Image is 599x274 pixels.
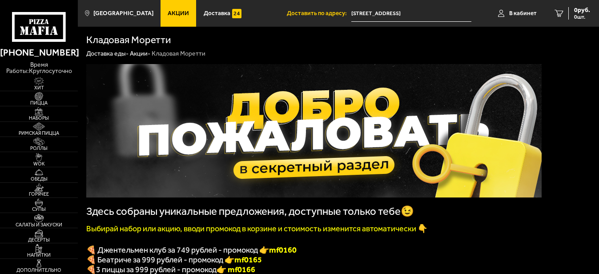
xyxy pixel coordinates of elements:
b: mf0160 [269,245,297,255]
span: 🍕 Беатриче за 999 рублей - промокод 👉 [86,255,262,265]
a: Доставка еды- [86,50,129,57]
a: Акции- [130,50,150,57]
img: 15daf4d41897b9f0e9f617042186c801.svg [232,9,241,18]
span: [GEOGRAPHIC_DATA] [93,10,153,16]
span: Доставить по адресу: [287,10,351,16]
span: Акции [168,10,189,16]
span: Здесь собраны уникальные предложения, доступные только тебе😉 [86,205,414,218]
h1: Кладовая Моретти [86,35,171,45]
input: Ваш адрес доставки [351,5,471,22]
span: В кабинет [509,10,537,16]
span: Доставка [204,10,230,16]
span: 🍕 Джентельмен клуб за 749 рублей - промокод 👉 [86,245,297,255]
span: 0 шт. [574,14,590,20]
b: mf0165 [234,255,262,265]
span: 0 руб. [574,7,590,13]
span: Россия, Санкт-Петербург, Гапсальская улица, 5 [351,5,471,22]
font: Выбирай набор или акцию, вводи промокод в корзине и стоимость изменится автоматически 👇 [86,224,427,234]
div: Кладовая Моретти [152,50,205,58]
img: 1024x1024 [86,64,542,197]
